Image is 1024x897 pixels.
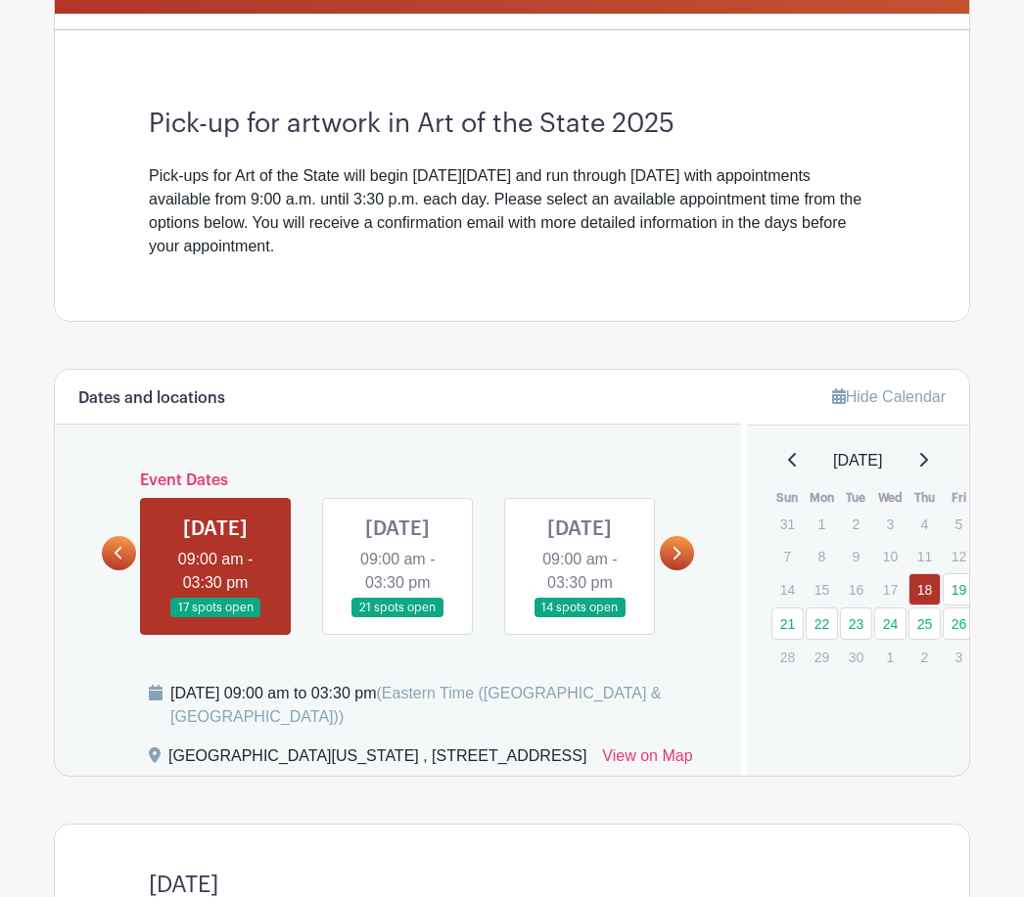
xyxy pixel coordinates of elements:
[602,744,692,776] a: View on Map
[839,488,873,508] th: Tue
[149,164,875,258] div: Pick-ups for Art of the State will begin [DATE][DATE] and run through [DATE] with appointments av...
[170,682,718,729] div: [DATE] 09:00 am to 03:30 pm
[943,573,975,605] a: 19
[908,573,941,605] a: 18
[943,642,975,672] p: 3
[874,541,907,571] p: 10
[770,488,805,508] th: Sun
[168,744,586,776] div: [GEOGRAPHIC_DATA][US_STATE] , [STREET_ADDRESS]
[771,642,804,672] p: 28
[806,607,838,640] a: 22
[771,541,804,571] p: 7
[874,642,907,672] p: 1
[908,509,941,539] p: 4
[833,449,882,472] span: [DATE]
[943,607,975,640] a: 26
[149,109,875,140] h3: Pick-up for artwork in Art of the State 2025
[136,471,660,490] h6: Event Dates
[771,607,804,640] a: 21
[874,574,907,605] p: 17
[908,541,941,571] p: 11
[840,574,872,605] p: 16
[942,488,976,508] th: Fri
[170,685,662,725] span: (Eastern Time ([GEOGRAPHIC_DATA] & [GEOGRAPHIC_DATA]))
[943,509,975,539] p: 5
[874,509,907,539] p: 3
[771,509,804,539] p: 31
[840,541,872,571] p: 9
[805,488,839,508] th: Mon
[908,488,942,508] th: Thu
[771,574,804,605] p: 14
[874,607,907,640] a: 24
[840,607,872,640] a: 23
[806,574,838,605] p: 15
[78,389,225,408] h6: Dates and locations
[873,488,908,508] th: Wed
[832,388,946,405] a: Hide Calendar
[806,541,838,571] p: 8
[806,642,838,672] p: 29
[908,607,941,640] a: 25
[943,541,975,571] p: 12
[908,642,941,672] p: 2
[840,642,872,672] p: 30
[806,509,838,539] p: 1
[840,509,872,539] p: 2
